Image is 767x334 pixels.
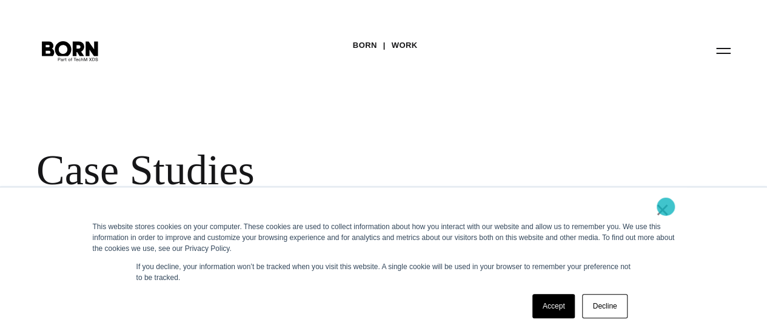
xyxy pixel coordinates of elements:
[353,36,377,55] a: BORN
[36,145,546,195] div: Case Studies
[136,261,631,283] p: If you decline, your information won’t be tracked when you visit this website. A single cookie wi...
[582,294,627,318] a: Decline
[709,38,738,63] button: Open
[392,36,418,55] a: Work
[655,204,670,215] a: ×
[93,221,675,254] div: This website stores cookies on your computer. These cookies are used to collect information about...
[532,294,575,318] a: Accept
